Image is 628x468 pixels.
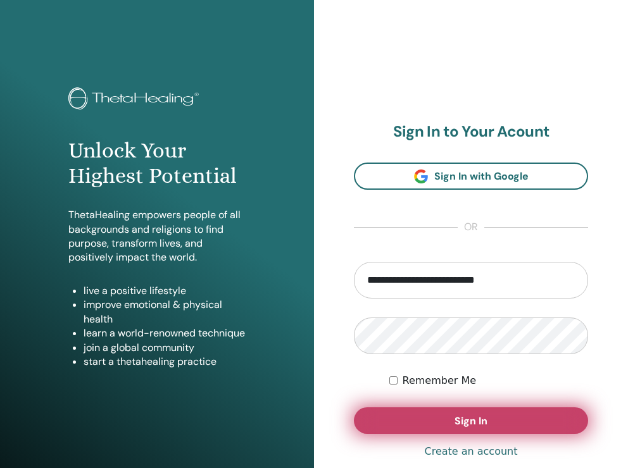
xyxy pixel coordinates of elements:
span: Sign In with Google [434,169,529,183]
li: improve emotional & physical health [84,298,246,326]
p: ThetaHealing empowers people of all backgrounds and religions to find purpose, transform lives, a... [68,208,246,265]
h1: Unlock Your Highest Potential [68,138,246,190]
span: or [458,220,484,235]
a: Sign In with Google [354,163,588,190]
h2: Sign In to Your Acount [354,123,588,141]
li: start a thetahealing practice [84,355,246,369]
div: Keep me authenticated indefinitely or until I manually logout [389,373,589,388]
a: Create an account [424,444,517,459]
li: join a global community [84,341,246,355]
li: learn a world-renowned technique [84,326,246,340]
button: Sign In [354,407,588,434]
li: live a positive lifestyle [84,284,246,298]
span: Sign In [455,414,487,428]
label: Remember Me [403,373,477,388]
